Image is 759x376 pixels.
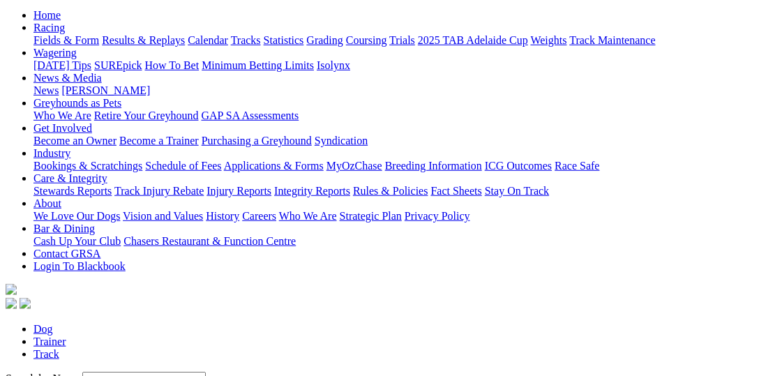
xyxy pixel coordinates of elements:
a: Breeding Information [385,160,482,172]
a: Stay On Track [485,185,549,197]
a: Tracks [231,34,261,46]
a: About [33,197,61,209]
div: About [33,210,753,223]
a: Greyhounds as Pets [33,97,121,109]
a: Care & Integrity [33,172,107,184]
a: How To Bet [145,59,200,71]
a: Integrity Reports [274,185,350,197]
a: GAP SA Assessments [202,110,299,121]
a: Retire Your Greyhound [94,110,199,121]
a: Track Maintenance [570,34,656,46]
a: Race Safe [555,160,599,172]
a: [PERSON_NAME] [61,84,150,96]
a: Contact GRSA [33,248,100,260]
a: Wagering [33,47,77,59]
a: [DATE] Tips [33,59,91,71]
div: Get Involved [33,135,753,147]
a: Dog [33,323,53,335]
div: Bar & Dining [33,235,753,248]
a: Syndication [315,135,368,146]
a: Strategic Plan [340,210,402,222]
a: Login To Blackbook [33,260,126,272]
a: Calendar [188,34,228,46]
div: Racing [33,34,753,47]
a: We Love Our Dogs [33,210,120,222]
a: Chasers Restaurant & Function Centre [123,235,296,247]
div: Care & Integrity [33,185,753,197]
a: ICG Outcomes [485,160,552,172]
a: History [206,210,239,222]
a: Become a Trainer [119,135,199,146]
a: Statistics [264,34,304,46]
a: Coursing [346,34,387,46]
a: Privacy Policy [405,210,470,222]
img: twitter.svg [20,298,31,309]
a: Trials [389,34,415,46]
a: Who We Are [279,210,337,222]
a: MyOzChase [326,160,382,172]
a: Careers [242,210,276,222]
a: Become an Owner [33,135,117,146]
a: Racing [33,22,65,33]
a: Grading [307,34,343,46]
a: Vision and Values [123,210,203,222]
a: 2025 TAB Adelaide Cup [418,34,528,46]
a: Rules & Policies [353,185,428,197]
a: Isolynx [317,59,350,71]
a: Fields & Form [33,34,99,46]
a: News & Media [33,72,102,84]
img: logo-grsa-white.png [6,284,17,295]
a: Minimum Betting Limits [202,59,314,71]
div: Greyhounds as Pets [33,110,753,122]
a: Track [33,348,59,360]
img: facebook.svg [6,298,17,309]
a: Purchasing a Greyhound [202,135,312,146]
a: Bar & Dining [33,223,95,234]
a: Schedule of Fees [145,160,221,172]
a: Applications & Forms [224,160,324,172]
a: Results & Replays [102,34,185,46]
a: Bookings & Scratchings [33,160,142,172]
a: Get Involved [33,122,92,134]
a: Injury Reports [206,185,271,197]
div: Wagering [33,59,753,72]
a: SUREpick [94,59,142,71]
div: News & Media [33,84,753,97]
a: News [33,84,59,96]
a: Stewards Reports [33,185,112,197]
a: Trainer [33,336,66,347]
a: Cash Up Your Club [33,235,121,247]
a: Weights [531,34,567,46]
a: Who We Are [33,110,91,121]
a: Fact Sheets [431,185,482,197]
a: Track Injury Rebate [114,185,204,197]
a: Industry [33,147,70,159]
div: Industry [33,160,753,172]
a: Home [33,9,61,21]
